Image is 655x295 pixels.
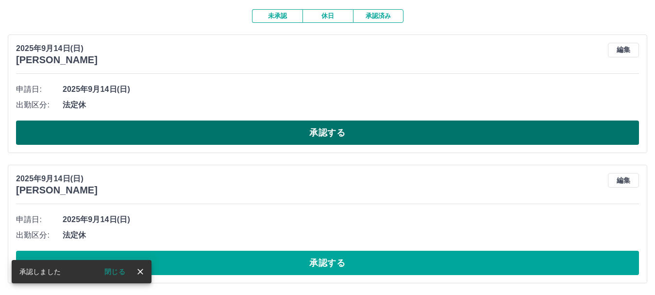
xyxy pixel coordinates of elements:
span: 2025年9月14日(日) [63,214,639,226]
button: close [133,264,148,279]
span: 法定休 [63,229,639,241]
span: 出勤区分: [16,99,63,111]
button: 承認する [16,121,639,145]
button: 承認する [16,251,639,275]
button: 編集 [608,173,639,188]
span: 法定休 [63,99,639,111]
div: 承認しました [19,263,61,280]
button: 編集 [608,43,639,57]
p: 2025年9月14日(日) [16,173,98,185]
span: 申請日: [16,214,63,226]
h3: [PERSON_NAME] [16,185,98,196]
span: 出勤区分: [16,229,63,241]
span: 申請日: [16,84,63,95]
span: 2025年9月14日(日) [63,84,639,95]
h3: [PERSON_NAME] [16,54,98,66]
p: 2025年9月14日(日) [16,43,98,54]
button: 承認済み [353,9,403,23]
button: 閉じる [97,264,133,279]
button: 未承認 [252,9,302,23]
button: 休日 [302,9,353,23]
